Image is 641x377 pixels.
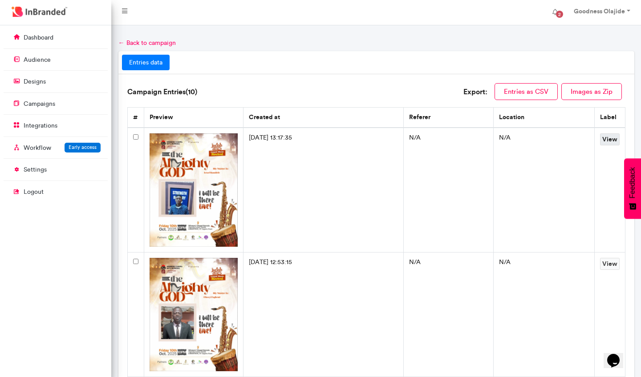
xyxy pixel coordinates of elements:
[24,165,47,174] p: settings
[600,258,620,270] a: View
[24,33,53,42] p: dashboard
[629,167,637,198] span: Feedback
[594,108,625,128] th: label
[4,161,108,178] a: settings
[243,108,404,128] th: created at
[144,108,243,128] th: preview
[600,133,620,145] a: View
[24,77,46,86] p: designs
[493,252,594,377] td: N/A
[403,128,493,253] td: N/A
[403,108,493,128] th: referer
[561,83,622,100] button: Images as Zip
[9,4,69,19] img: InBranded Logo
[463,88,495,96] h6: Export:
[4,51,108,68] a: audience
[24,56,51,64] p: audience
[127,88,197,96] h6: Campaign Entries( 10 )
[24,121,57,130] p: integrations
[127,108,144,128] th: #
[4,73,108,90] a: designs
[4,95,108,112] a: campaigns
[403,252,493,377] td: N/A
[150,258,238,371] img: 38239f04-8588-4ee4-b72c-a7b4aca66a1f.png
[604,341,632,368] iframe: chat widget
[24,100,55,108] p: campaigns
[243,128,404,253] td: [DATE] 13:17:35
[4,29,108,46] a: dashboard
[556,11,563,18] span: 2
[624,158,641,219] button: Feedback - Show survey
[565,4,637,21] a: Goodness Olajide
[243,252,404,377] td: [DATE] 12:53:15
[4,139,108,156] a: WorkflowEarly access
[493,108,594,128] th: location
[118,39,176,47] a: ← Back to campaign
[493,128,594,253] td: N/A
[545,4,565,21] button: 2
[495,83,558,100] button: Entries as CSV
[24,188,44,197] p: logout
[4,117,108,134] a: integrations
[69,144,97,150] span: Early access
[150,133,238,247] img: ac9f6ff6-5d10-47f5-a268-c85391eda297.png
[574,7,625,15] strong: Goodness Olajide
[122,55,170,71] a: entries data
[24,144,51,152] p: Workflow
